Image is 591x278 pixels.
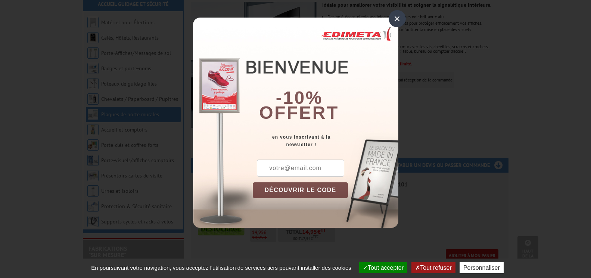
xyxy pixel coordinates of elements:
[253,133,398,148] div: en vous inscrivant à la newsletter !
[257,160,344,177] input: votre@email.com
[253,182,348,198] button: DÉCOUVRIR LE CODE
[259,103,339,123] font: offert
[276,88,323,108] b: -10%
[389,10,406,27] div: ×
[359,262,407,273] button: Tout accepter
[460,262,504,273] button: Personnaliser (fenêtre modale)
[411,262,455,273] button: Tout refuser
[87,265,355,271] span: En poursuivant votre navigation, vous acceptez l'utilisation de services tiers pouvant installer ...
